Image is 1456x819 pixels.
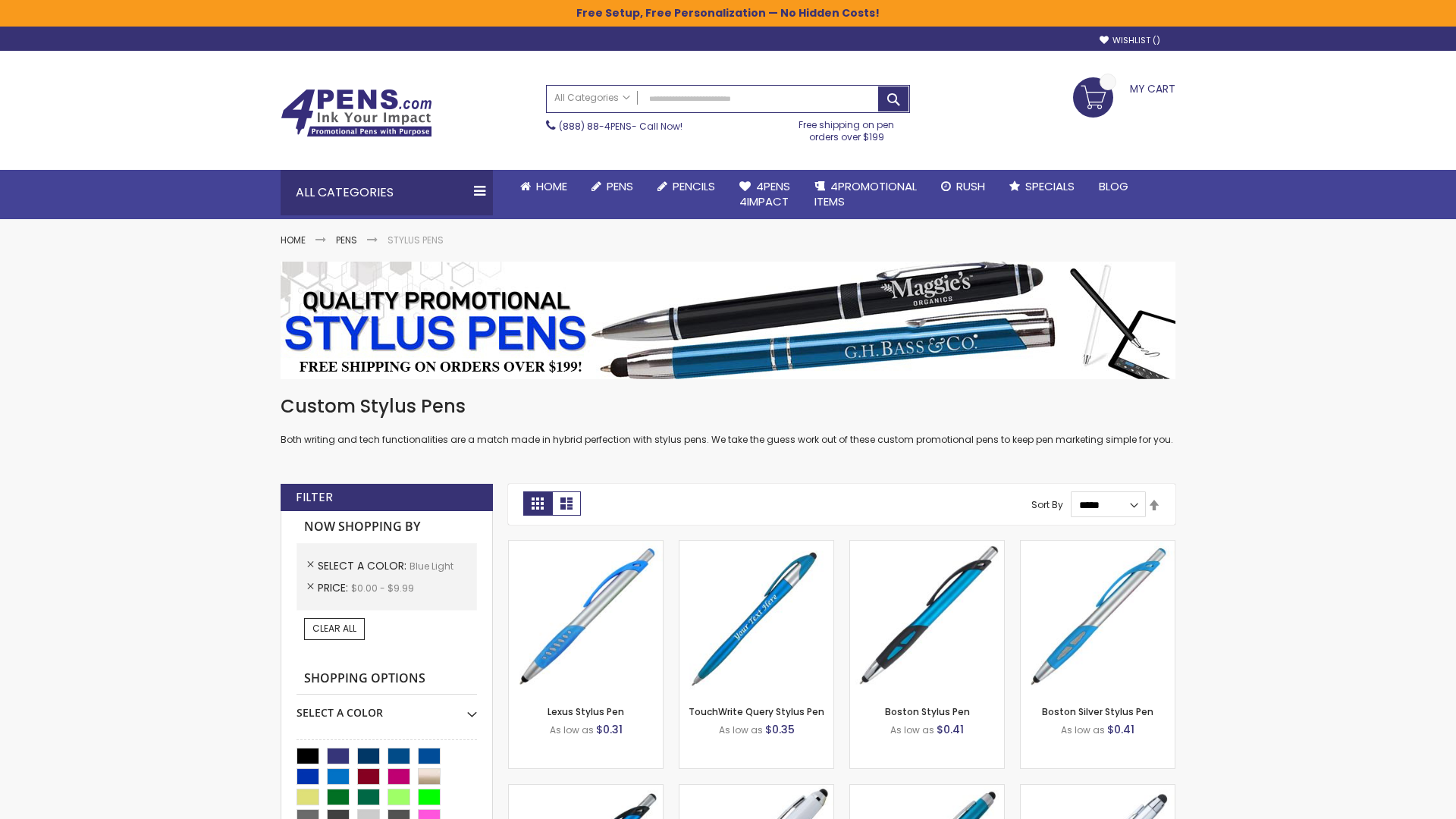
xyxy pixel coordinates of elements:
[296,489,333,506] strong: Filter
[554,92,630,104] span: All Categories
[281,89,432,137] img: 4Pens Custom Pens and Promotional Products
[297,663,477,695] strong: Shopping Options
[281,170,493,215] div: All Categories
[579,170,645,203] a: Pens
[509,540,663,553] a: Lexus Stylus Pen-Blue - Light
[814,178,917,209] span: 4PROMOTIONAL ITEMS
[937,722,964,737] span: $0.41
[409,560,453,573] span: Blue Light
[318,558,409,573] span: Select A Color
[850,784,1004,797] a: Lory Metallic Stylus Pen-Blue - Light
[547,86,638,111] a: All Categories
[719,723,763,736] span: As low as
[885,705,970,718] a: Boston Stylus Pen
[679,784,833,797] a: Kimberly Logo Stylus Pens-LT-Blue
[1061,723,1105,736] span: As low as
[596,722,623,737] span: $0.31
[318,580,351,595] span: Price
[765,722,795,737] span: $0.35
[929,170,997,203] a: Rush
[508,170,579,203] a: Home
[351,582,414,595] span: $0.00 - $9.99
[1021,784,1175,797] a: Silver Cool Grip Stylus Pen-Blue - Light
[679,540,833,553] a: TouchWrite Query Stylus Pen-Blue Light
[783,113,911,143] div: Free shipping on pen orders over $199
[1107,722,1134,737] span: $0.41
[509,784,663,797] a: Lexus Metallic Stylus Pen-Blue - Light
[1025,178,1075,194] span: Specials
[388,234,444,246] strong: Stylus Pens
[727,170,802,219] a: 4Pens4impact
[297,511,477,543] strong: Now Shopping by
[673,178,715,194] span: Pencils
[1031,498,1063,511] label: Sort By
[281,234,306,246] a: Home
[689,705,824,718] a: TouchWrite Query Stylus Pen
[802,170,929,219] a: 4PROMOTIONALITEMS
[548,705,624,718] a: Lexus Stylus Pen
[645,170,727,203] a: Pencils
[281,394,1175,447] div: Both writing and tech functionalities are a match made in hybrid perfection with stylus pens. We ...
[550,723,594,736] span: As low as
[956,178,985,194] span: Rush
[312,622,356,635] span: Clear All
[1021,541,1175,695] img: Boston Silver Stylus Pen-Blue - Light
[509,541,663,695] img: Lexus Stylus Pen-Blue - Light
[523,491,552,516] strong: Grid
[607,178,633,194] span: Pens
[536,178,567,194] span: Home
[1099,178,1128,194] span: Blog
[679,541,833,695] img: TouchWrite Query Stylus Pen-Blue Light
[850,540,1004,553] a: Boston Stylus Pen-Blue - Light
[850,541,1004,695] img: Boston Stylus Pen-Blue - Light
[1100,35,1160,46] a: Wishlist
[559,120,682,133] span: - Call Now!
[739,178,790,209] span: 4Pens 4impact
[997,170,1087,203] a: Specials
[304,618,365,639] a: Clear All
[890,723,934,736] span: As low as
[336,234,357,246] a: Pens
[1087,170,1141,203] a: Blog
[1042,705,1153,718] a: Boston Silver Stylus Pen
[281,262,1175,379] img: Stylus Pens
[1021,540,1175,553] a: Boston Silver Stylus Pen-Blue - Light
[281,394,1175,419] h1: Custom Stylus Pens
[559,120,632,133] a: (888) 88-4PENS
[297,695,477,720] div: Select A Color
